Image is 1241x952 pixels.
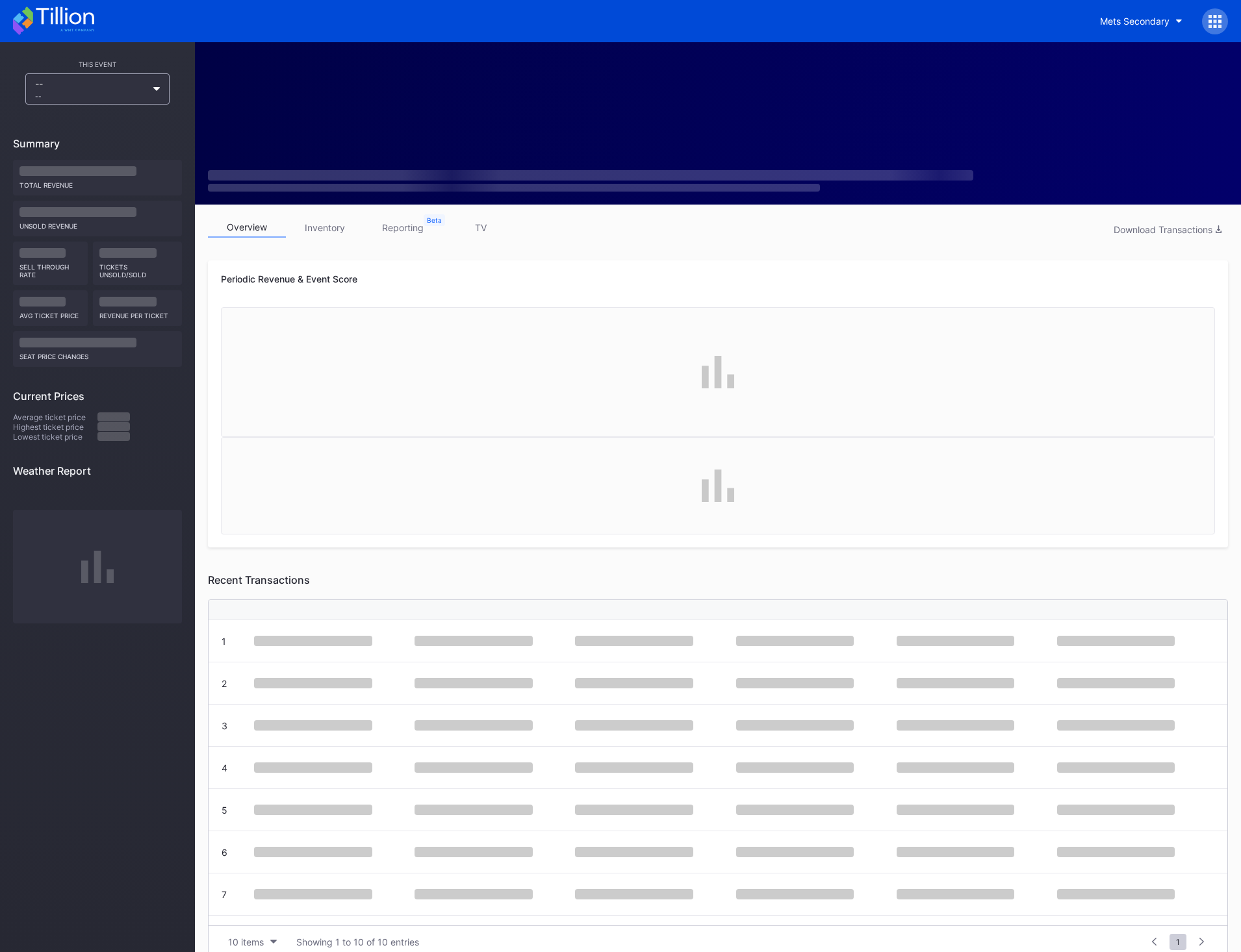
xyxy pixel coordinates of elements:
div: 10 items [228,936,264,947]
div: Current Prices [13,390,182,403]
button: Mets Secondary [1090,9,1192,33]
div: Unsold Revenue [19,217,175,230]
div: Highest ticket price [13,422,97,432]
div: 3 [222,720,227,731]
div: Summary [13,137,182,150]
div: 7 [222,889,227,900]
a: inventory [286,218,364,238]
div: Tickets Unsold/Sold [99,258,176,279]
div: Lowest ticket price [13,432,97,442]
button: Download Transactions [1107,221,1228,238]
div: Total Revenue [19,176,175,189]
div: Recent Transactions [208,573,1228,586]
div: 2 [222,678,227,689]
div: 5 [222,805,227,816]
div: Download Transactions [1114,224,1222,235]
div: Revenue per ticket [99,307,176,319]
div: -- [35,78,147,100]
div: -- [35,92,147,100]
div: 6 [222,847,227,858]
div: Mets Secondary [1100,16,1170,27]
div: 1 [222,636,226,647]
a: overview [208,218,286,238]
div: Periodic Revenue & Event Score [221,273,1215,284]
div: Average ticket price [13,412,97,422]
div: Weather Report [13,464,182,477]
a: TV [442,218,520,238]
div: seat price changes [19,347,175,360]
div: Avg ticket price [19,307,81,319]
span: 1 [1170,934,1186,950]
div: 4 [222,762,227,773]
div: Showing 1 to 10 of 10 entries [296,936,419,947]
a: reporting [364,218,442,238]
button: 10 items [222,933,283,951]
div: This Event [13,60,182,68]
div: Sell Through Rate [19,258,81,279]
